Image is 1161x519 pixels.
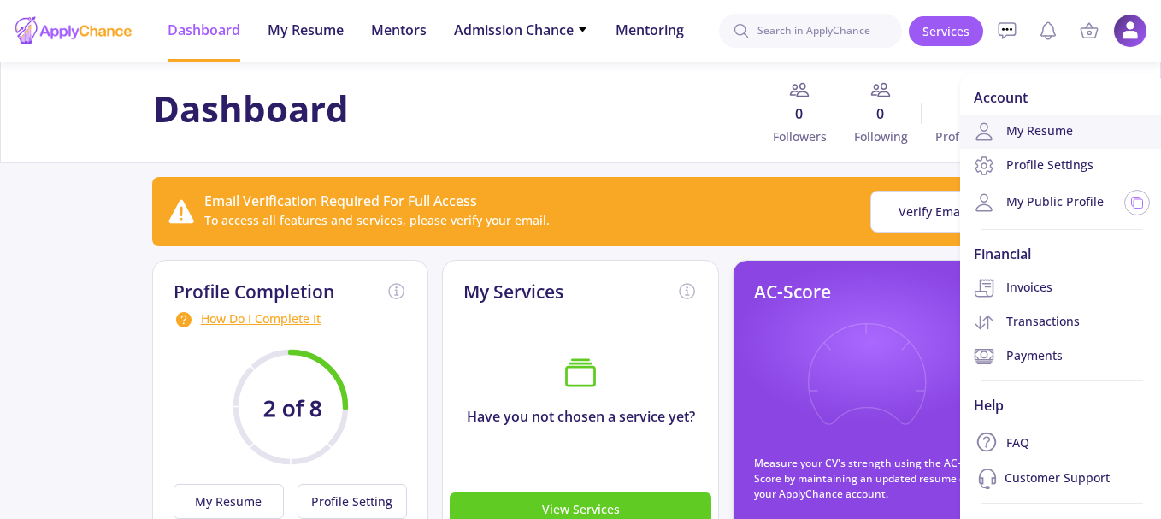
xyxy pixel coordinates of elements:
[719,14,902,48] input: Search in ApplyChance
[922,127,1009,145] span: Profile visits
[754,281,831,303] h2: AC-Score
[371,20,427,40] span: Mentors
[168,20,240,40] span: Dashboard
[759,127,840,145] span: Followers
[616,20,684,40] span: Mentoring
[450,499,711,518] a: View Services
[298,484,408,519] button: Profile Setting
[909,16,983,46] a: Services
[443,406,718,427] p: Have you not chosen a service yet?
[974,278,1052,298] span: Invoices
[153,87,349,130] h1: Dashboard
[204,191,550,211] div: Email Verification Required For Full Access
[870,191,995,233] button: Verify Email
[922,103,1009,124] span: 0
[463,281,563,303] h2: My Services
[174,281,334,303] h2: Profile Completion
[174,484,291,519] a: My Resume
[174,310,408,330] div: How Do I Complete It
[204,211,550,229] div: To access all features and services, please verify your email.
[759,103,840,124] span: 0
[754,456,988,502] p: Measure your CV's strength using the AC-Score by maintaining an updated resume on your ApplyChanc...
[840,127,922,145] span: Following
[268,20,344,40] span: My Resume
[840,103,922,124] span: 0
[974,192,1104,213] a: My Public Profile
[174,484,284,519] button: My Resume
[454,20,588,40] span: Admission Chance
[263,393,322,423] text: 2 of 8
[291,484,408,519] a: Profile Setting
